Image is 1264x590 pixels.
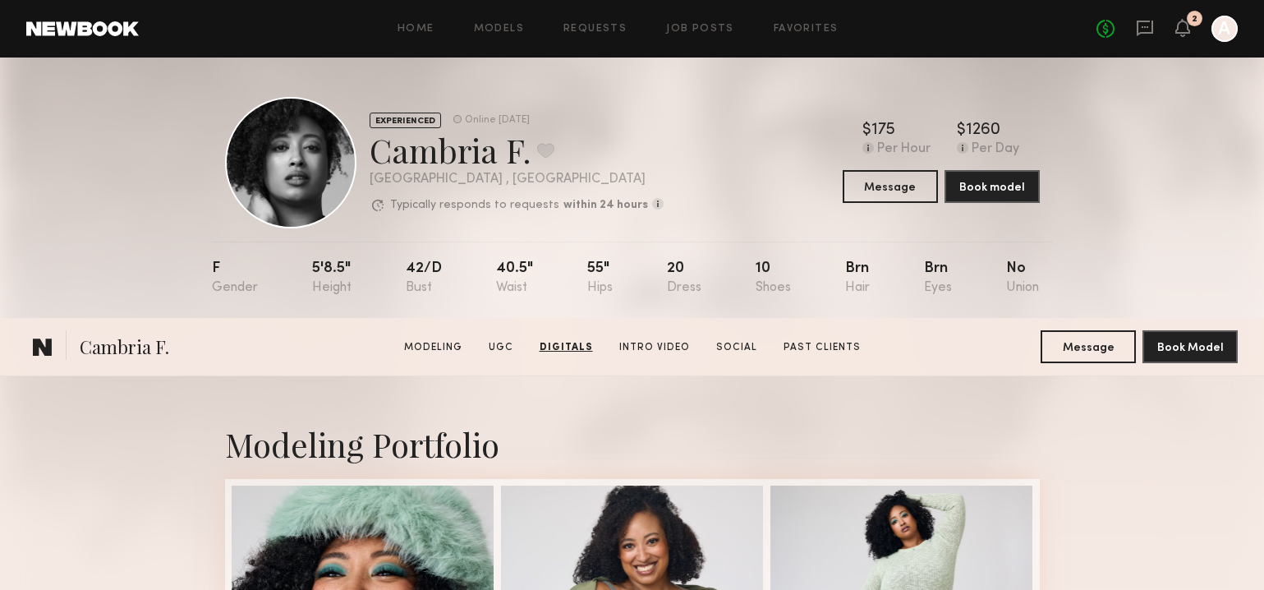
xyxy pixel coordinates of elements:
[945,170,1040,203] button: Book model
[1211,16,1238,42] a: A
[843,170,938,203] button: Message
[845,261,870,295] div: Brn
[474,24,524,35] a: Models
[563,24,627,35] a: Requests
[1041,330,1136,363] button: Message
[924,261,952,295] div: Brn
[877,142,931,157] div: Per Hour
[957,122,966,139] div: $
[613,340,696,355] a: Intro Video
[212,261,258,295] div: F
[710,340,764,355] a: Social
[312,261,352,295] div: 5'8.5"
[1142,330,1238,363] button: Book Model
[465,115,530,126] div: Online [DATE]
[1006,261,1039,295] div: No
[370,173,664,187] div: [GEOGRAPHIC_DATA] , [GEOGRAPHIC_DATA]
[756,261,791,295] div: 10
[587,261,613,295] div: 55"
[1192,15,1197,24] div: 2
[774,24,839,35] a: Favorites
[482,340,520,355] a: UGC
[406,261,442,295] div: 42/d
[225,422,1040,466] div: Modeling Portfolio
[390,200,559,211] p: Typically responds to requests
[966,122,1000,139] div: 1260
[563,200,648,211] b: within 24 hours
[398,340,469,355] a: Modeling
[496,261,533,295] div: 40.5"
[862,122,871,139] div: $
[777,340,867,355] a: Past Clients
[1142,339,1238,353] a: Book Model
[667,261,701,295] div: 20
[972,142,1019,157] div: Per Day
[871,122,895,139] div: 175
[80,334,169,363] span: Cambria F.
[398,24,434,35] a: Home
[533,340,600,355] a: Digitals
[370,113,441,128] div: EXPERIENCED
[370,128,664,172] div: Cambria F.
[666,24,734,35] a: Job Posts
